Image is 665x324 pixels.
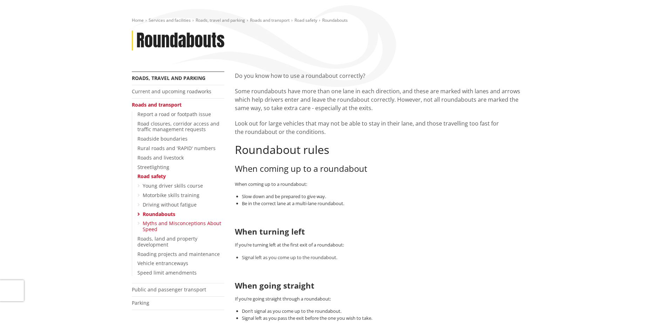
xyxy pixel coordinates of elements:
[137,154,184,161] a: Roads and livestock
[242,315,534,322] li: Signal left as you pass the exit before the one you wish to take.
[250,17,290,23] a: Roads and transport
[143,192,199,198] a: Motorbike skills training
[235,226,305,237] strong: When turning left
[132,88,211,95] a: Current and upcoming roadworks
[235,119,534,136] p: Look out for large vehicles that may not be able to stay in their lane, and those travelling too ...
[235,143,534,156] h2: Roundabout rules
[137,260,188,266] a: Vehicle entranceways
[633,295,658,320] iframe: Messenger Launcher
[242,193,534,200] li: ​Slow down and be prepared to give way.
[132,101,182,108] a: Roads and transport
[196,17,245,23] a: Roads, travel and parking
[137,269,197,276] a: Speed limit amendments
[132,18,534,23] nav: breadcrumb
[137,120,219,133] a: Road closures, corridor access and traffic management requests
[235,242,534,249] p: If you’re turning left at the first exit of a roundabout:
[137,173,166,180] a: Road safety
[235,280,314,291] strong: When going straight
[235,87,534,112] p: Some roundabouts have more than one lane in each direc​tion, and these are marked with lanes and ...
[242,254,534,261] li: Signal left as you come up to the roundabout.
[137,164,169,170] a: Streetlighting
[143,211,175,217] a: Roundabouts
[136,31,225,51] h1: Roundabouts
[137,135,188,142] a: Roadside boundaries
[137,251,220,257] a: Roading projects and maintenance
[143,220,221,232] a: Myths and Misconceptions About Speed
[149,17,191,23] a: Services and facilities
[235,72,534,80] p: Do you know how to use a roundabout correctly?
[294,17,317,23] a: Road safety
[322,17,348,23] span: Roundabouts
[235,181,534,188] p: When coming up to a roundabout:
[143,182,203,189] a: Young driver skills course
[132,286,206,293] a: Public and passenger transport
[235,296,534,303] p: If you’re going straight through a roundabout:
[137,235,197,248] a: Roads, land and property development
[242,308,534,315] li: Don’t signal as you come up to the roundabout.
[132,17,144,23] a: Home
[137,111,211,117] a: Report a road or footpath issue
[132,299,149,306] a: Parking
[235,164,534,174] h3: When coming up to a roundabout
[143,201,197,208] a: Driving without fatigue
[132,75,205,81] a: Roads, travel and parking
[235,266,534,274] p: ​
[137,145,216,151] a: Rural roads and 'RAPID' numbers
[242,200,534,207] li: Be in the correct lane at a multi-lane roundabout.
